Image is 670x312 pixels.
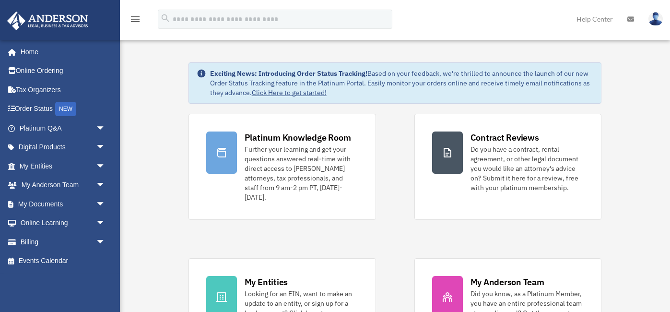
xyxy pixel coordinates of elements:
div: My Entities [245,276,288,288]
div: NEW [55,102,76,116]
a: Billingarrow_drop_down [7,232,120,252]
div: Based on your feedback, we're thrilled to announce the launch of our new Order Status Tracking fe... [210,69,594,97]
a: My Anderson Teamarrow_drop_down [7,176,120,195]
a: Home [7,42,115,61]
div: Contract Reviews [470,132,539,144]
div: Further your learning and get your questions answered real-time with direct access to [PERSON_NAM... [245,144,358,202]
a: Digital Productsarrow_drop_down [7,138,120,157]
span: arrow_drop_down [96,176,115,195]
span: arrow_drop_down [96,156,115,176]
span: arrow_drop_down [96,194,115,214]
a: Online Ordering [7,61,120,81]
a: Tax Organizers [7,80,120,99]
i: menu [129,13,141,25]
a: My Entitiesarrow_drop_down [7,156,120,176]
div: Do you have a contract, rental agreement, or other legal document you would like an attorney's ad... [470,144,584,192]
span: arrow_drop_down [96,232,115,252]
a: menu [129,17,141,25]
a: My Documentsarrow_drop_down [7,194,120,214]
span: arrow_drop_down [96,119,115,138]
i: search [160,13,171,24]
a: Platinum Knowledge Room Further your learning and get your questions answered real-time with dire... [188,114,376,220]
strong: Exciting News: Introducing Order Status Tracking! [210,69,367,78]
span: arrow_drop_down [96,214,115,233]
a: Online Learningarrow_drop_down [7,214,120,233]
a: Order StatusNEW [7,99,120,119]
img: Anderson Advisors Platinum Portal [4,12,91,30]
a: Click Here to get started! [252,88,327,97]
a: Events Calendar [7,252,120,271]
a: Platinum Q&Aarrow_drop_down [7,119,120,138]
img: User Pic [648,12,663,26]
div: My Anderson Team [470,276,544,288]
a: Contract Reviews Do you have a contract, rental agreement, or other legal document you would like... [414,114,602,220]
div: Platinum Knowledge Room [245,132,351,144]
span: arrow_drop_down [96,138,115,157]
